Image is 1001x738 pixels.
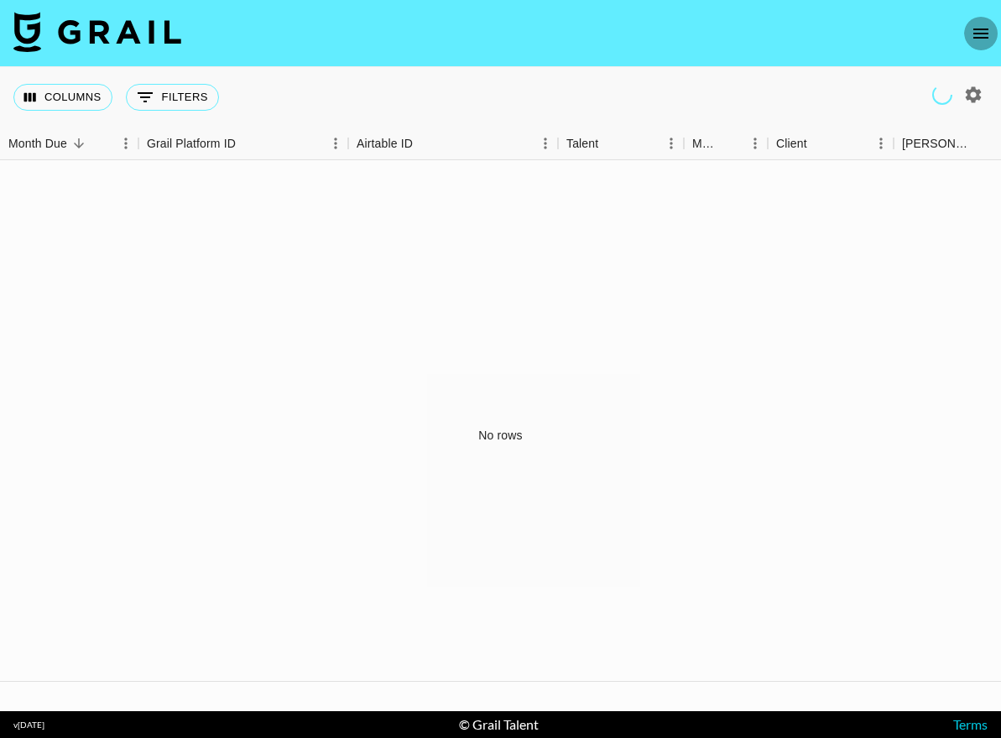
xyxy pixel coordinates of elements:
div: Manager [684,127,768,160]
button: Menu [113,131,138,156]
button: Menu [533,131,558,156]
div: Airtable ID [348,127,558,160]
div: Month Due [8,127,67,160]
button: Select columns [13,84,112,111]
button: Sort [807,132,831,155]
img: Grail Talent [13,12,181,52]
div: Grail Platform ID [147,127,236,160]
button: Show filters [126,84,219,111]
button: Menu [868,131,894,156]
div: © Grail Talent [459,716,539,733]
button: Sort [598,132,622,155]
button: Sort [971,132,994,155]
div: Airtable ID [357,127,413,160]
span: Refreshing managers, users, talent, clients, campaigns... [932,85,952,105]
button: Sort [413,132,436,155]
div: v [DATE] [13,720,44,730]
div: Client [768,127,894,160]
a: Terms [953,716,988,732]
button: Menu [743,131,768,156]
div: Client [776,127,807,160]
div: Grail Platform ID [138,127,348,160]
button: Sort [67,132,91,155]
button: open drawer [964,17,998,50]
button: Menu [323,131,348,156]
div: Manager [692,127,719,160]
button: Sort [719,132,743,155]
div: [PERSON_NAME] [902,127,971,160]
div: Talent [566,127,598,160]
div: Talent [558,127,684,160]
button: Sort [236,132,259,155]
button: Menu [659,131,684,156]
